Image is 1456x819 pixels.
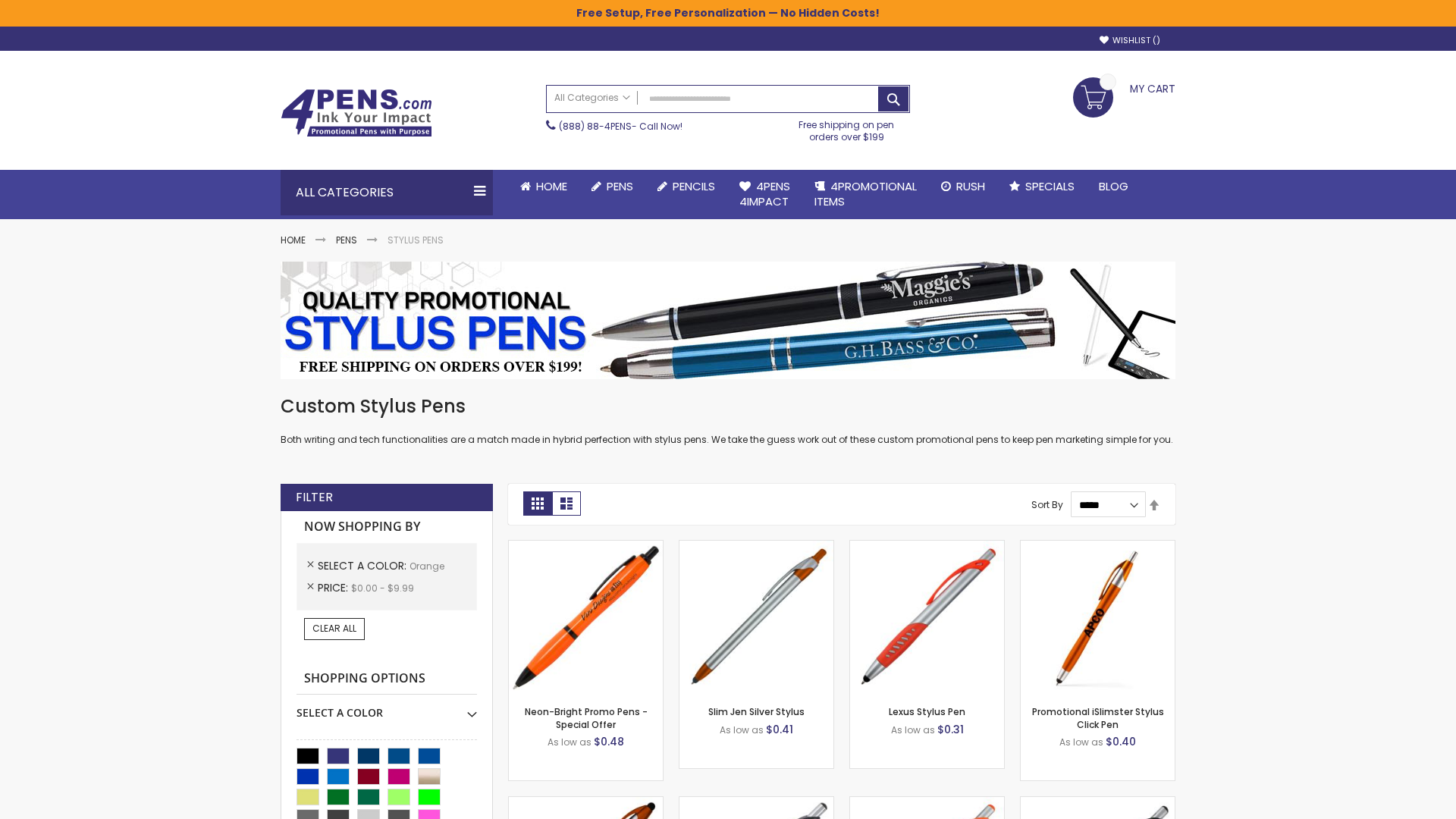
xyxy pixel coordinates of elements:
[296,489,333,506] strong: Filter
[297,663,477,695] strong: Shopping Options
[508,170,579,203] a: Home
[409,560,444,573] span: Orange
[351,582,414,595] span: $0.00 - $9.99
[937,722,964,737] span: $0.31
[547,86,638,111] a: All Categories
[1025,178,1075,194] span: Specials
[281,234,306,246] a: Home
[1087,170,1141,203] a: Blog
[802,170,929,219] a: 4PROMOTIONALITEMS
[673,178,715,194] span: Pencils
[1100,35,1160,46] a: Wishlist
[559,120,632,133] a: (888) 88-4PENS
[1106,734,1136,749] span: $0.40
[304,618,365,639] a: Clear All
[720,723,764,736] span: As low as
[850,540,1004,553] a: Lexus Stylus Pen-Orange
[536,178,567,194] span: Home
[814,178,917,209] span: 4PROMOTIONAL ITEMS
[1021,540,1175,553] a: Promotional iSlimster Stylus Click Pen-Orange
[679,540,833,553] a: Slim Jen Silver Stylus-Orange
[579,170,645,203] a: Pens
[388,234,444,246] strong: Stylus Pens
[679,541,833,695] img: Slim Jen Silver Stylus-Orange
[850,796,1004,809] a: Boston Silver Stylus Pen-Orange
[281,394,1175,419] h1: Custom Stylus Pens
[525,705,648,730] a: Neon-Bright Promo Pens - Special Offer
[281,394,1175,447] div: Both writing and tech functionalities are a match made in hybrid perfection with stylus pens. We ...
[559,120,682,133] span: - Call Now!
[1021,796,1175,809] a: Lexus Metallic Stylus Pen-Orange
[783,113,911,143] div: Free shipping on pen orders over $199
[997,170,1087,203] a: Specials
[727,170,802,219] a: 4Pens4impact
[679,796,833,809] a: Boston Stylus Pen-Orange
[1032,705,1164,730] a: Promotional iSlimster Stylus Click Pen
[523,491,552,516] strong: Grid
[850,541,1004,695] img: Lexus Stylus Pen-Orange
[708,705,805,718] a: Slim Jen Silver Stylus
[766,722,793,737] span: $0.41
[594,734,624,749] span: $0.48
[336,234,357,246] a: Pens
[297,695,477,720] div: Select A Color
[1099,178,1128,194] span: Blog
[312,622,356,635] span: Clear All
[509,540,663,553] a: Neon-Bright Promo Pens-Orange
[281,170,493,215] div: All Categories
[891,723,935,736] span: As low as
[509,541,663,695] img: Neon-Bright Promo Pens-Orange
[318,580,351,595] span: Price
[929,170,997,203] a: Rush
[956,178,985,194] span: Rush
[318,558,409,573] span: Select A Color
[607,178,633,194] span: Pens
[281,89,432,137] img: 4Pens Custom Pens and Promotional Products
[889,705,965,718] a: Lexus Stylus Pen
[548,736,591,748] span: As low as
[1031,498,1063,511] label: Sort By
[281,262,1175,379] img: Stylus Pens
[645,170,727,203] a: Pencils
[554,92,630,104] span: All Categories
[739,178,790,209] span: 4Pens 4impact
[509,796,663,809] a: TouchWrite Query Stylus Pen-Orange
[297,511,477,543] strong: Now Shopping by
[1059,736,1103,748] span: As low as
[1021,541,1175,695] img: Promotional iSlimster Stylus Click Pen-Orange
